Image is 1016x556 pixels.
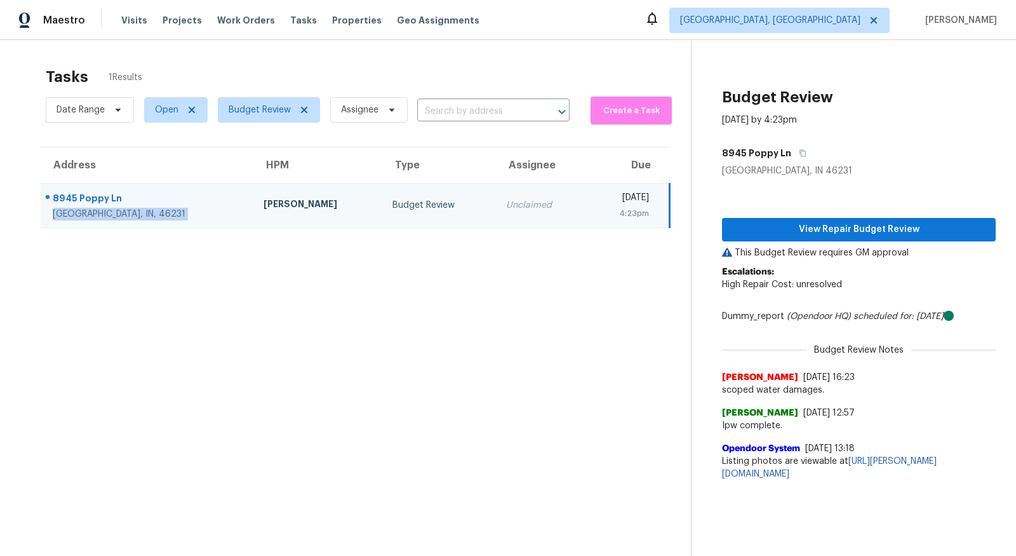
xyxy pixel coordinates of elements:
span: Budget Review Notes [806,344,911,356]
span: Visits [121,14,147,27]
button: Copy Address [791,142,808,165]
span: [PERSON_NAME] [722,407,798,419]
span: Geo Assignments [397,14,479,27]
a: [URL][PERSON_NAME][DOMAIN_NAME] [722,457,937,478]
div: Budget Review [392,199,485,212]
h2: Tasks [46,71,88,83]
h5: 8945 Poppy Ln [722,147,791,159]
span: High Repair Cost: unresolved [722,280,842,289]
i: scheduled for: [DATE] [853,312,944,321]
span: Budget Review [229,104,291,116]
span: Create a Task [597,104,665,118]
span: [DATE] 16:23 [803,373,855,382]
p: This Budget Review requires GM approval [722,247,996,259]
span: Ipw complete. [722,419,996,432]
div: Dummy_report [722,310,996,323]
span: [GEOGRAPHIC_DATA], [GEOGRAPHIC_DATA] [680,14,860,27]
span: [PERSON_NAME] [920,14,997,27]
span: Date Range [57,104,105,116]
span: Listing photos are viewable at [722,455,996,480]
span: Tasks [290,16,317,25]
input: Search by address [417,102,534,121]
span: Open [155,104,178,116]
span: [PERSON_NAME] [722,371,798,384]
th: Due [586,147,669,183]
span: [DATE] 12:57 [803,409,855,417]
th: Type [382,147,495,183]
button: View Repair Budget Review [722,218,996,241]
h2: Budget Review [722,91,833,104]
div: Unclaimed [506,199,577,212]
button: Open [553,103,571,121]
b: Escalations: [722,268,774,276]
div: 4:23pm [596,207,649,220]
th: HPM [253,147,382,183]
span: Maestro [43,14,85,27]
div: 8945 Poppy Ln [53,192,243,208]
span: [DATE] 13:18 [805,444,855,453]
span: Properties [332,14,382,27]
span: View Repair Budget Review [732,222,986,238]
i: (Opendoor HQ) [787,312,851,321]
div: [GEOGRAPHIC_DATA], IN, 46231 [53,208,243,220]
span: Assignee [341,104,378,116]
div: [PERSON_NAME] [264,198,372,214]
button: Create a Task [591,97,672,125]
div: [DATE] by 4:23pm [722,114,797,126]
span: Projects [163,14,202,27]
span: 1 Results [109,71,142,84]
div: [GEOGRAPHIC_DATA], IN 46231 [722,165,996,177]
span: scoped water damages. [722,384,996,397]
span: Work Orders [217,14,275,27]
th: Address [41,147,253,183]
div: [DATE] [596,191,649,207]
span: Opendoor System [722,442,800,455]
th: Assignee [496,147,587,183]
